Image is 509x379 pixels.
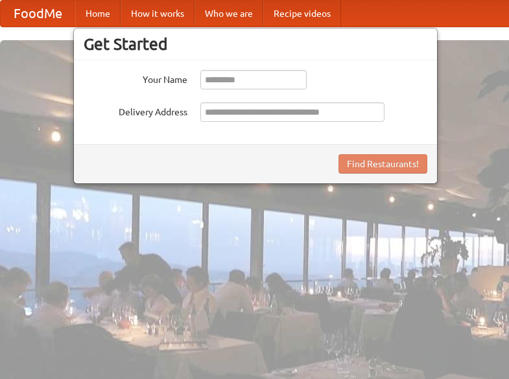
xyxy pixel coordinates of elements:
[338,154,427,174] button: Find Restaurants!
[1,1,75,27] a: FoodMe
[263,1,341,27] a: Recipe videos
[84,70,187,86] label: Your Name
[84,34,427,54] h3: Get Started
[195,1,263,27] a: Who we are
[75,1,121,27] a: Home
[121,1,195,27] a: How it works
[84,102,187,119] label: Delivery Address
